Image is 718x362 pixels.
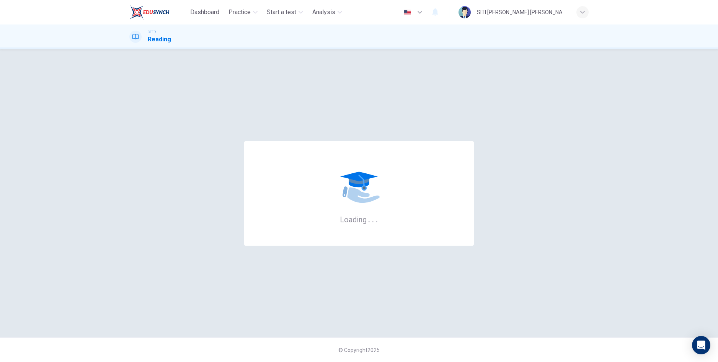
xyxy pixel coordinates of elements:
[148,29,156,35] span: CEFR
[459,6,471,18] img: Profile picture
[264,5,306,19] button: Start a test
[340,214,378,224] h6: Loading
[190,8,219,17] span: Dashboard
[692,336,710,354] div: Open Intercom Messenger
[338,347,380,353] span: © Copyright 2025
[403,10,412,15] img: en
[129,5,187,20] a: EduSynch logo
[129,5,170,20] img: EduSynch logo
[148,35,171,44] h1: Reading
[267,8,296,17] span: Start a test
[477,8,567,17] div: SITI [PERSON_NAME] [PERSON_NAME]
[375,212,378,225] h6: .
[228,8,251,17] span: Practice
[368,212,370,225] h6: .
[372,212,374,225] h6: .
[312,8,335,17] span: Analysis
[225,5,261,19] button: Practice
[187,5,222,19] button: Dashboard
[309,5,345,19] button: Analysis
